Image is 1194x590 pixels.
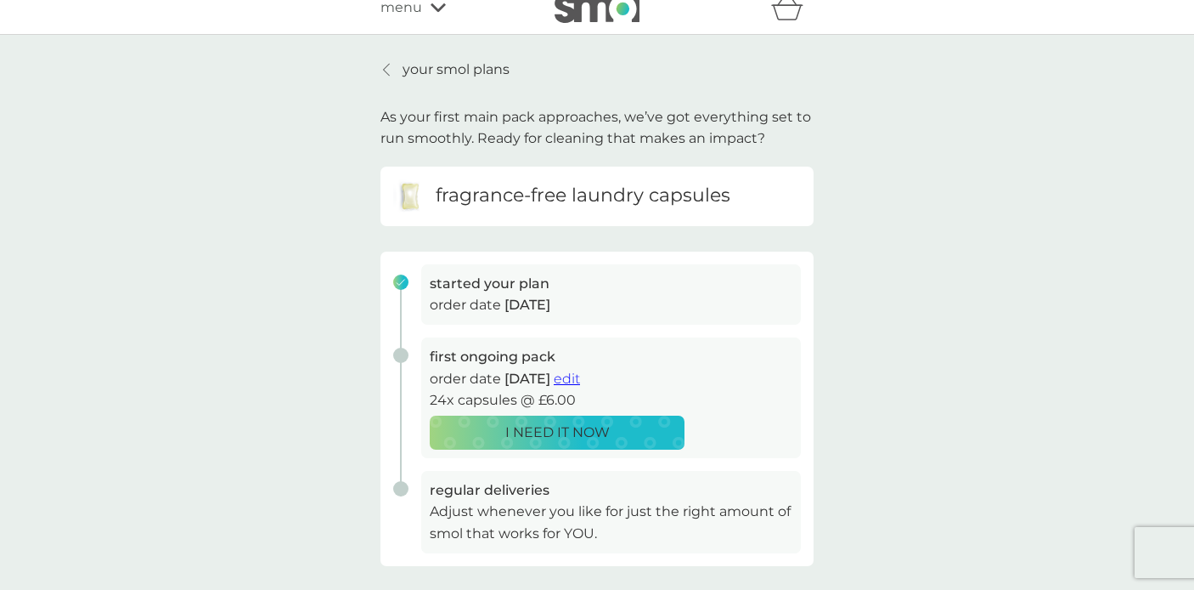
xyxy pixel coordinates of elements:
span: edit [554,371,580,387]
p: 24x capsules @ £6.00 [430,389,792,411]
p: I NEED IT NOW [505,422,610,444]
p: As your first main pack approaches, we’ve got everything set to run smoothly. Ready for cleaning ... [380,106,814,150]
p: your smol plans [403,59,510,81]
h3: started your plan [430,273,792,295]
a: your smol plans [380,59,510,81]
button: edit [554,368,580,390]
span: [DATE] [504,371,550,387]
h3: first ongoing pack [430,346,792,368]
p: order date [430,368,792,390]
p: order date [430,294,792,316]
p: Adjust whenever you like for just the right amount of smol that works for YOU. [430,501,792,544]
h3: regular deliveries [430,479,792,502]
button: I NEED IT NOW [430,416,684,450]
span: [DATE] [504,297,550,313]
img: fragrance-free laundry capsules [393,179,427,213]
h6: fragrance-free laundry capsules [436,183,730,209]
